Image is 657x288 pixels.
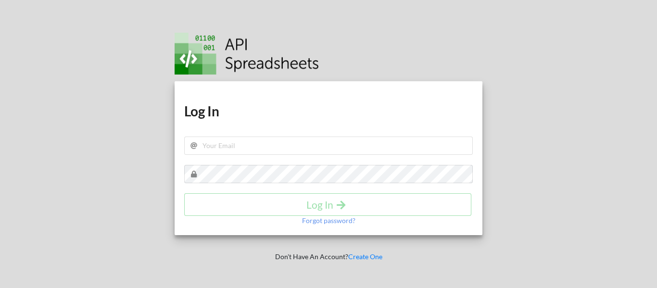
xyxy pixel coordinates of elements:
[168,252,489,262] p: Don't Have An Account?
[302,216,355,225] p: Forgot password?
[348,252,382,261] a: Create One
[184,102,473,120] h1: Log In
[184,137,473,155] input: Your Email
[175,33,319,75] img: Logo.png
